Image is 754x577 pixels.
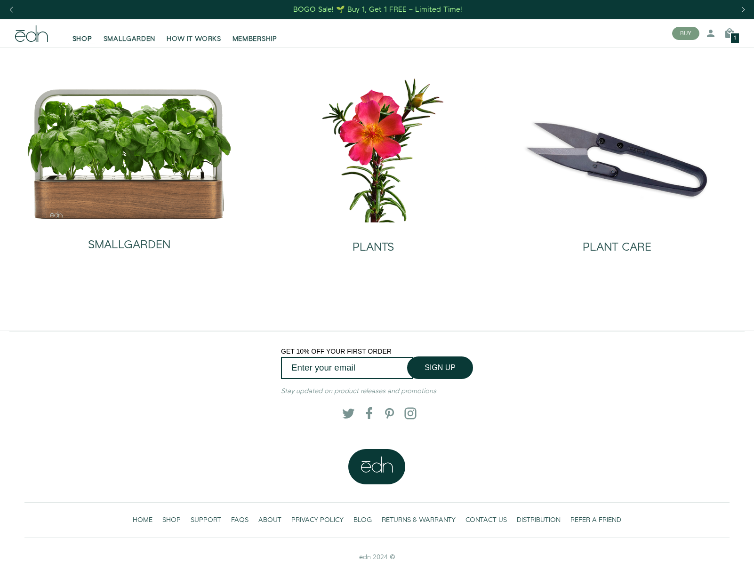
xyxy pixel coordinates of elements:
[259,222,488,261] a: PLANTS
[359,553,395,562] span: ēdn 2024 ©
[293,5,462,15] div: BOGO Sale! 🌱 Buy 1, Get 1 FREE – Limited Time!
[570,515,621,525] span: REFER A FRIEND
[407,356,473,379] button: SIGN UP
[281,357,413,379] input: Enter your email
[98,23,161,44] a: SMALLGARDEN
[353,241,394,253] h2: PLANTS
[104,34,156,44] span: SMALLGARDEN
[128,510,158,530] a: HOME
[734,36,736,41] span: 1
[158,510,186,530] a: SHOP
[133,515,152,525] span: HOME
[281,387,436,396] em: Stay updated on product releases and promotions
[191,515,221,525] span: SUPPORT
[672,27,699,40] button: BUY
[67,23,98,44] a: SHOP
[287,510,349,530] a: PRIVACY POLICY
[161,23,226,44] a: HOW IT WORKS
[258,515,281,525] span: ABOUT
[281,348,392,355] span: GET 10% OFF YOUR FIRST ORDER
[226,510,254,530] a: FAQS
[233,34,277,44] span: MEMBERSHIP
[465,515,507,525] span: CONTACT US
[88,239,170,251] h2: SMALLGARDEN
[167,34,221,44] span: HOW IT WORKS
[461,510,512,530] a: CONTACT US
[227,23,283,44] a: MEMBERSHIP
[512,510,566,530] a: DISTRIBUTION
[566,510,626,530] a: REFER A FRIEND
[72,34,92,44] span: SHOP
[503,222,731,261] a: PLANT CARE
[254,510,287,530] a: ABOUT
[353,515,372,525] span: BLOG
[382,515,456,525] span: RETURNS & WARRANTY
[291,515,344,525] span: PRIVACY POLICY
[293,2,464,17] a: BOGO Sale! 🌱 Buy 1, Get 1 FREE – Limited Time!
[162,515,181,525] span: SHOP
[231,515,249,525] span: FAQS
[186,510,226,530] a: SUPPORT
[583,241,651,253] h2: PLANT CARE
[517,515,561,525] span: DISTRIBUTION
[377,510,461,530] a: RETURNS & WARRANTY
[26,220,232,259] a: SMALLGARDEN
[349,510,377,530] a: BLOG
